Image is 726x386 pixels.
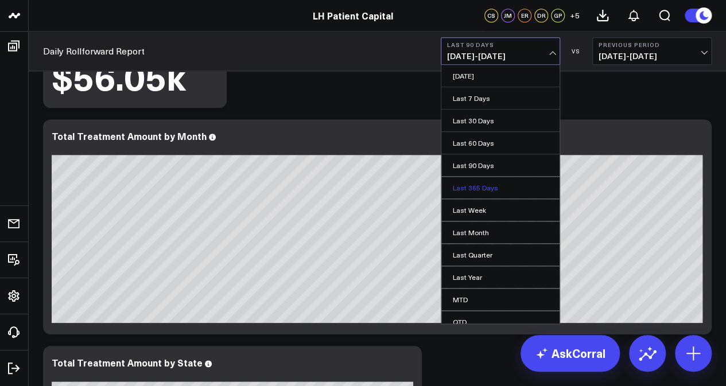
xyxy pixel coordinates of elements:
[566,48,587,54] div: VS
[441,65,560,87] a: [DATE]
[52,130,207,142] div: Total Treatment Amount by Month
[441,110,560,131] a: Last 30 Days
[484,9,498,22] div: CS
[441,311,560,333] a: QTD
[441,199,560,221] a: Last Week
[447,41,554,48] b: Last 90 Days
[518,9,531,22] div: ER
[441,177,560,198] a: Last 365 Days
[441,37,560,65] button: Last 90 Days[DATE]-[DATE]
[570,11,580,20] span: + 5
[52,58,186,93] div: $56.05k
[447,52,554,61] span: [DATE] - [DATE]
[599,52,705,61] span: [DATE] - [DATE]
[568,9,581,22] button: +5
[521,335,620,372] a: AskCorral
[441,244,560,266] a: Last Quarter
[441,154,560,176] a: Last 90 Days
[441,87,560,109] a: Last 7 Days
[441,266,560,288] a: Last Year
[441,132,560,154] a: Last 60 Days
[313,9,393,22] a: LH Patient Capital
[551,9,565,22] div: GP
[501,9,515,22] div: JM
[534,9,548,22] div: DR
[441,221,560,243] a: Last Month
[441,288,560,310] a: MTD
[592,37,712,65] button: Previous Period[DATE]-[DATE]
[52,356,203,369] div: Total Treatment Amount by State
[599,41,705,48] b: Previous Period
[43,45,145,57] a: Daily Rollforward Report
